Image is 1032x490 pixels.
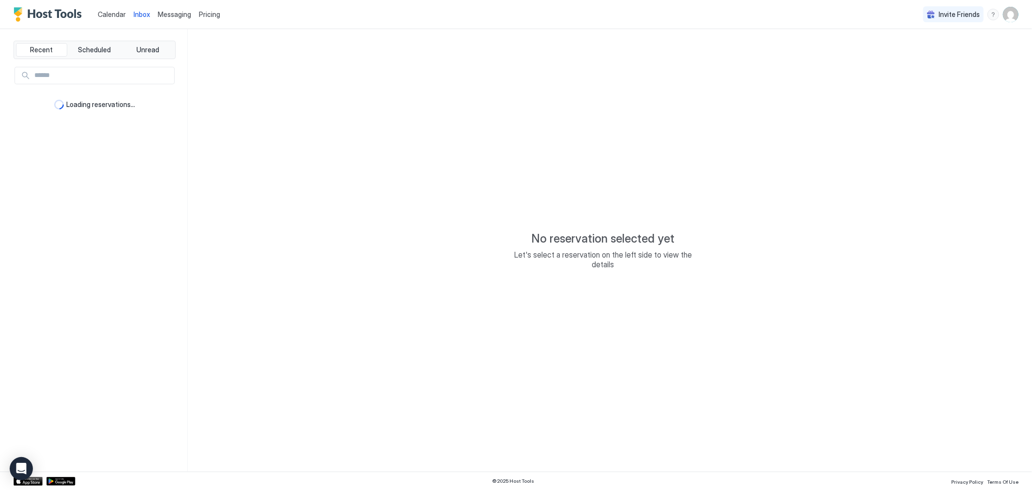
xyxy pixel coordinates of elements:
[78,46,111,54] span: Scheduled
[14,477,43,486] a: App Store
[987,476,1018,486] a: Terms Of Use
[98,9,126,19] a: Calendar
[14,41,176,59] div: tab-group
[67,100,135,109] span: Loading reservations...
[46,477,75,486] a: Google Play Store
[98,10,126,18] span: Calendar
[158,9,191,19] a: Messaging
[951,479,983,485] span: Privacy Policy
[16,43,67,57] button: Recent
[10,457,33,480] div: Open Intercom Messenger
[54,100,64,109] div: loading
[30,46,53,54] span: Recent
[136,46,159,54] span: Unread
[987,9,999,20] div: menu
[122,43,173,57] button: Unread
[507,250,700,269] span: Let's select a reservation on the left side to view the details
[493,478,535,484] span: © 2025 Host Tools
[199,10,220,19] span: Pricing
[1003,7,1018,22] div: User profile
[14,7,86,22] a: Host Tools Logo
[158,10,191,18] span: Messaging
[134,9,150,19] a: Inbox
[939,10,980,19] span: Invite Friends
[69,43,120,57] button: Scheduled
[532,231,675,246] span: No reservation selected yet
[987,479,1018,485] span: Terms Of Use
[951,476,983,486] a: Privacy Policy
[30,67,174,84] input: Input Field
[134,10,150,18] span: Inbox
